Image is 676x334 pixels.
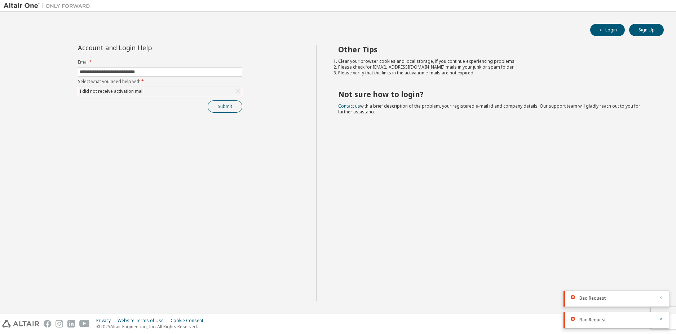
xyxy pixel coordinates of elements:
button: Submit [208,100,242,113]
li: Please verify that the links in the activation e-mails are not expired. [338,70,651,76]
button: Login [590,24,625,36]
span: Bad Request [579,317,606,323]
div: Website Terms of Use [118,318,171,324]
h2: Other Tips [338,45,651,54]
li: Clear your browser cookies and local storage, if you continue experiencing problems. [338,58,651,64]
img: altair_logo.svg [2,320,39,328]
a: Contact us [338,103,360,109]
p: © 2025 Altair Engineering, Inc. All Rights Reserved. [96,324,208,330]
img: youtube.svg [79,320,90,328]
img: Altair One [4,2,94,9]
span: Bad Request [579,295,606,301]
div: I did not receive activation mail [78,87,242,96]
span: with a brief description of the problem, your registered e-mail id and company details. Our suppo... [338,103,640,115]
img: facebook.svg [44,320,51,328]
div: Privacy [96,318,118,324]
div: Cookie Consent [171,318,208,324]
div: Account and Login Help [78,45,209,51]
button: Sign Up [629,24,664,36]
h2: Not sure how to login? [338,90,651,99]
img: linkedin.svg [67,320,75,328]
img: instagram.svg [56,320,63,328]
div: I did not receive activation mail [79,87,145,95]
label: Email [78,59,242,65]
label: Select what you need help with [78,79,242,84]
li: Please check for [EMAIL_ADDRESS][DOMAIN_NAME] mails in your junk or spam folder. [338,64,651,70]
